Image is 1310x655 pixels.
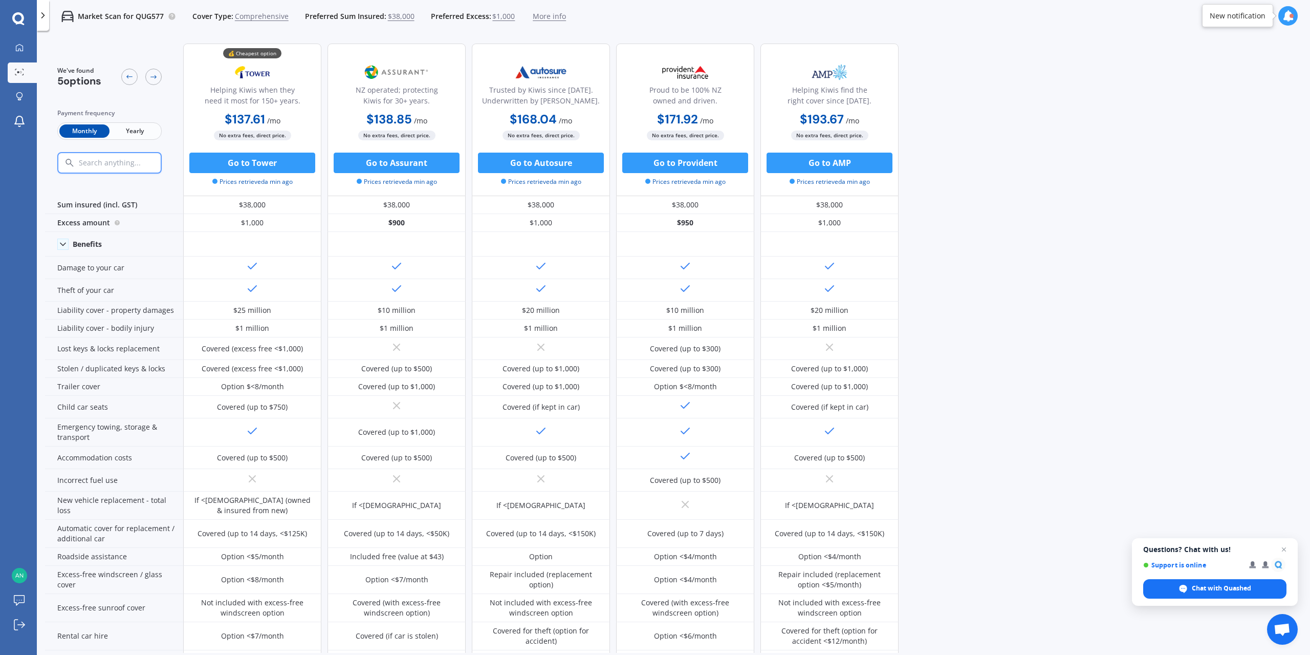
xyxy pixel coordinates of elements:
div: Option <$8/month [221,575,284,585]
span: More info [533,11,566,22]
div: Emergency towing, storage & transport [45,418,183,447]
div: Covered (up to 14 days, <$50K) [344,529,449,539]
button: Go to Tower [189,153,315,173]
div: Covered for theft (option for accident) [479,626,602,646]
span: / mo [559,116,572,125]
div: Covered (up to $500) [794,453,865,463]
span: Prices retrieved a min ago [212,177,293,186]
div: Option <$4/month [798,552,861,562]
div: Not included with excess-free windscreen option [479,598,602,618]
span: No extra fees, direct price. [791,131,868,140]
button: Go to Autosure [478,153,604,173]
b: $137.61 [225,111,265,127]
div: Open chat [1267,614,1298,645]
div: $38,000 [760,196,899,214]
span: / mo [414,116,427,125]
div: Liability cover - bodily injury [45,320,183,337]
div: Accommodation costs [45,447,183,469]
span: No extra fees, direct price. [503,131,580,140]
div: $1 million [380,323,413,333]
div: Trailer cover [45,378,183,396]
img: Provident.png [651,59,719,85]
div: $38,000 [616,196,754,214]
b: $138.85 [366,111,412,127]
img: Tower.webp [219,59,286,85]
span: Comprehensive [235,11,289,22]
div: Covered (up to $750) [217,402,288,412]
div: $950 [616,214,754,232]
span: / mo [700,116,713,125]
div: Excess amount [45,214,183,232]
b: $193.67 [800,111,844,127]
div: Option $<8/month [221,382,284,392]
div: $38,000 [183,196,321,214]
div: $1 million [813,323,846,333]
div: Option $<8/month [654,382,717,392]
div: Covered (if kept in car) [503,402,580,412]
span: / mo [267,116,280,125]
div: $1,000 [760,214,899,232]
div: Option <$4/month [654,575,717,585]
div: Excess-free windscreen / glass cover [45,566,183,594]
div: Covered (if kept in car) [791,402,868,412]
div: $1,000 [472,214,610,232]
div: Covered (up to $300) [650,344,720,354]
img: car.f15378c7a67c060ca3f3.svg [61,10,74,23]
div: Option <$4/month [654,552,717,562]
div: Proud to be 100% NZ owned and driven. [625,84,746,110]
img: AMP.webp [796,59,863,85]
div: Chat with Quashed [1143,579,1286,599]
span: Support is online [1143,561,1242,569]
div: Covered (up to $1,000) [791,382,868,392]
div: Covered (up to $500) [217,453,288,463]
div: Lost keys & locks replacement [45,337,183,360]
div: Benefits [73,240,102,249]
div: Covered (up to $500) [361,453,432,463]
div: New notification [1210,11,1265,21]
div: Rental car hire [45,622,183,650]
div: $38,000 [327,196,466,214]
span: Preferred Sum Insured: [305,11,386,22]
span: Prices retrieved a min ago [357,177,437,186]
span: No extra fees, direct price. [214,131,291,140]
div: Repair included (replacement option) [479,569,602,590]
div: If <[DEMOGRAPHIC_DATA] [352,500,441,511]
div: Covered (up to 14 days, <$150K) [775,529,884,539]
div: Covered (up to $300) [650,364,720,374]
div: Not included with excess-free windscreen option [768,598,891,618]
button: Go to Provident [622,153,748,173]
div: Covered (up to $1,000) [358,382,435,392]
span: Cover Type: [192,11,233,22]
div: Option <$7/month [221,631,284,641]
span: Chat with Quashed [1192,584,1251,593]
span: Questions? Chat with us! [1143,545,1286,554]
div: $20 million [522,305,560,315]
div: 💰 Cheapest option [223,48,281,58]
div: Covered for theft (option for accident <$12/month) [768,626,891,646]
img: Assurant.png [363,59,430,85]
div: Helping Kiwis find the right cover since [DATE]. [769,84,890,110]
span: We've found [57,66,101,75]
img: 131ed27c7b2ea28df07e9cce6cc3329e [12,568,27,583]
div: Automatic cover for replacement / additional car [45,520,183,548]
span: Preferred Excess: [431,11,491,22]
div: Not included with excess-free windscreen option [191,598,314,618]
div: Incorrect fuel use [45,469,183,492]
span: Prices retrieved a min ago [501,177,581,186]
button: Go to Assurant [334,153,460,173]
div: $1 million [235,323,269,333]
span: 5 options [57,74,101,88]
div: If <[DEMOGRAPHIC_DATA] [496,500,585,511]
div: $25 million [233,305,271,315]
span: Prices retrieved a min ago [790,177,870,186]
div: NZ operated; protecting Kiwis for 30+ years. [336,84,457,110]
div: $10 million [378,305,416,315]
div: Theft of your car [45,279,183,302]
div: Stolen / duplicated keys & locks [45,360,183,378]
span: No extra fees, direct price. [647,131,724,140]
span: $1,000 [492,11,515,22]
div: Covered (up to $1,000) [503,382,579,392]
span: Close chat [1278,543,1290,556]
div: Damage to your car [45,257,183,279]
div: Child car seats [45,396,183,418]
